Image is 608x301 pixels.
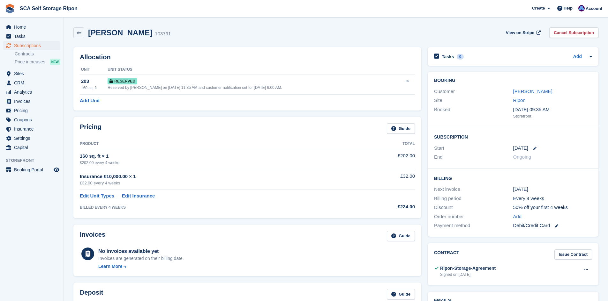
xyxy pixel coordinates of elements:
[98,255,184,262] div: Invoices are generated on their billing date.
[108,65,393,75] th: Unit Status
[80,160,352,166] div: £202.00 every 4 weeks
[387,289,415,299] a: Guide
[513,195,592,202] div: Every 4 weeks
[506,30,534,36] span: View on Stripe
[434,154,513,161] div: End
[440,265,496,272] div: Ripon-Storage-Agreement
[14,41,52,50] span: Subscriptions
[586,5,602,12] span: Account
[387,231,415,241] a: Guide
[513,97,526,103] a: Ripon
[80,139,352,149] th: Product
[98,263,184,270] a: Learn More
[3,32,60,41] a: menu
[352,169,415,190] td: £32.00
[80,65,108,75] th: Unit
[549,27,598,38] a: Cancel Subscription
[434,106,513,119] div: Booked
[14,143,52,152] span: Capital
[434,97,513,104] div: Site
[440,272,496,277] div: Signed on [DATE]
[50,59,60,65] div: NEW
[573,53,582,61] a: Add
[15,58,60,65] a: Price increases NEW
[3,134,60,143] a: menu
[513,145,528,152] time: 2025-08-28 00:00:00 UTC
[14,78,52,87] span: CRM
[14,88,52,97] span: Analytics
[80,173,352,180] div: Insurance £10,000.00 × 1
[434,195,513,202] div: Billing period
[14,125,52,133] span: Insurance
[80,192,114,200] a: Edit Unit Types
[434,133,592,140] h2: Subscription
[80,231,105,241] h2: Invoices
[5,4,15,13] img: stora-icon-8386f47178a22dfd0bd8f6a31ec36ba5ce8667c1dd55bd0f319d3a0aa187defe.svg
[14,97,52,106] span: Invoices
[513,89,552,94] a: [PERSON_NAME]
[122,192,155,200] a: Edit Insurance
[352,203,415,211] div: £234.00
[98,263,122,270] div: Learn More
[434,249,459,260] h2: Contract
[3,69,60,78] a: menu
[434,222,513,229] div: Payment method
[98,247,184,255] div: No invoices available yet
[513,154,531,160] span: Ongoing
[80,180,352,186] div: £32.00 every 4 weeks
[3,41,60,50] a: menu
[434,175,592,181] h2: Billing
[532,5,545,11] span: Create
[3,143,60,152] a: menu
[81,85,108,91] div: 160 sq. ft
[155,30,171,38] div: 103791
[80,123,101,134] h2: Pricing
[457,54,464,60] div: 0
[352,149,415,169] td: £202.00
[503,27,542,38] a: View on Stripe
[3,88,60,97] a: menu
[564,5,573,11] span: Help
[14,69,52,78] span: Sites
[434,204,513,211] div: Discount
[3,106,60,115] a: menu
[14,32,52,41] span: Tasks
[80,204,352,210] div: BILLED EVERY 4 WEEKS
[513,204,592,211] div: 50% off your first 4 weeks
[3,165,60,174] a: menu
[434,78,592,83] h2: Booking
[434,145,513,152] div: Start
[352,139,415,149] th: Total
[53,166,60,174] a: Preview store
[6,157,64,164] span: Storefront
[108,78,137,84] span: Reserved
[434,88,513,95] div: Customer
[14,23,52,32] span: Home
[3,97,60,106] a: menu
[434,213,513,220] div: Order number
[81,78,108,85] div: 203
[15,51,60,57] a: Contracts
[14,134,52,143] span: Settings
[88,28,152,37] h2: [PERSON_NAME]
[513,213,522,220] a: Add
[3,115,60,124] a: menu
[14,165,52,174] span: Booking Portal
[3,23,60,32] a: menu
[513,106,592,113] div: [DATE] 09:35 AM
[80,54,415,61] h2: Allocation
[14,115,52,124] span: Coupons
[513,113,592,119] div: Storefront
[15,59,45,65] span: Price increases
[80,153,352,160] div: 160 sq. ft × 1
[554,249,592,260] a: Issue Contract
[442,54,454,60] h2: Tasks
[108,85,393,90] div: Reserved by [PERSON_NAME] on [DATE] 11:35 AM and customer notification set for [DATE] 6:00 AM.
[80,97,100,104] a: Add Unit
[80,289,103,299] h2: Deposit
[513,222,592,229] div: Debit/Credit Card
[14,106,52,115] span: Pricing
[513,186,592,193] div: [DATE]
[17,3,80,14] a: SCA Self Storage Ripon
[387,123,415,134] a: Guide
